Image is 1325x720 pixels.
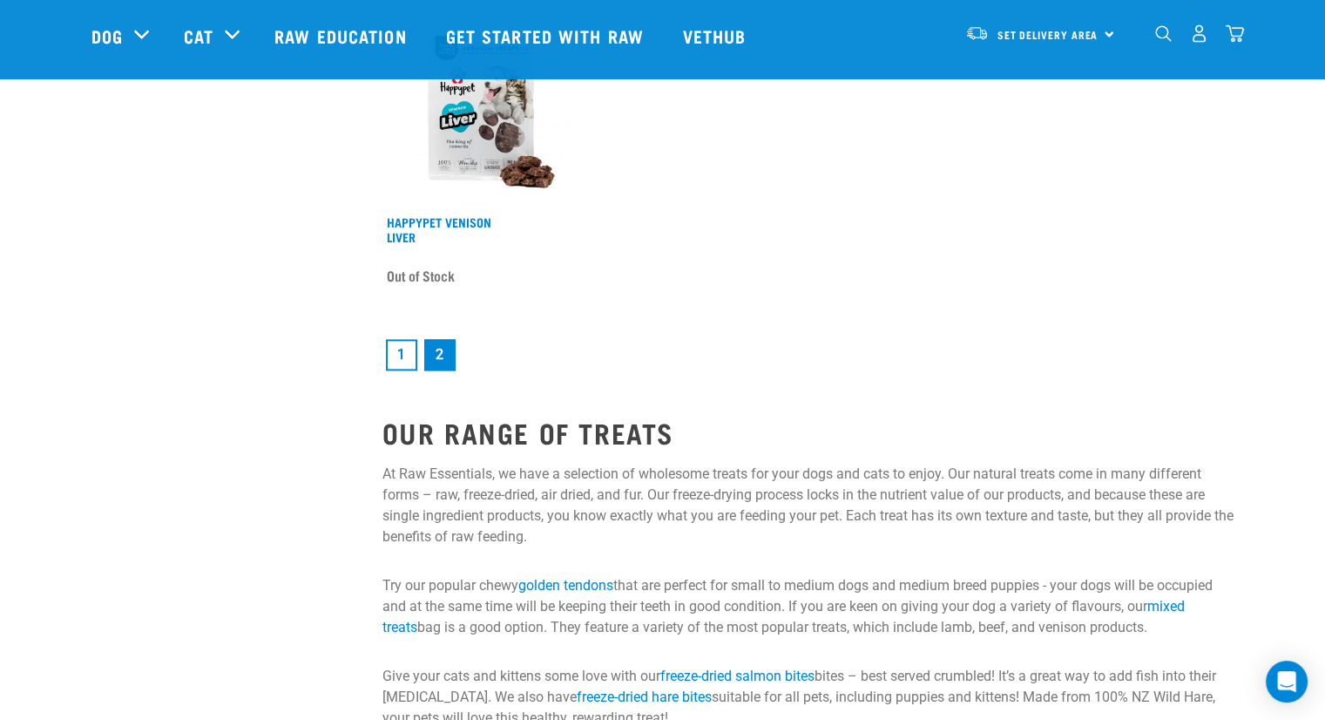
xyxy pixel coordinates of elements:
h2: OUR RANGE OF TREATS [382,417,1234,448]
img: van-moving.png [965,25,989,41]
a: Cat [184,23,213,49]
span: Set Delivery Area [997,32,1099,38]
a: Happypet Venison Liver [387,219,491,239]
a: Goto page 1 [386,339,417,370]
a: freeze-dried salmon bites [660,668,815,684]
a: Page 2 [424,339,456,370]
nav: pagination [382,336,1234,374]
p: Try our popular chewy that are perfect for small to medium dogs and medium breed puppies - your d... [382,575,1234,638]
img: home-icon@2x.png [1226,24,1244,43]
img: user.png [1190,24,1208,43]
img: home-icon-1@2x.png [1155,25,1172,42]
a: freeze-dried hare bites [577,689,712,705]
a: Dog [91,23,123,49]
p: At Raw Essentials, we have a selection of wholesome treats for your dogs and cats to enjoy. Our n... [382,464,1234,547]
div: Open Intercom Messenger [1266,661,1308,703]
a: Get started with Raw [429,1,666,71]
span: Out of Stock [387,262,455,289]
img: Happy Pet Venison Liver New Package [382,10,580,207]
a: Raw Education [257,1,428,71]
a: golden tendons [518,577,613,594]
a: Vethub [666,1,768,71]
